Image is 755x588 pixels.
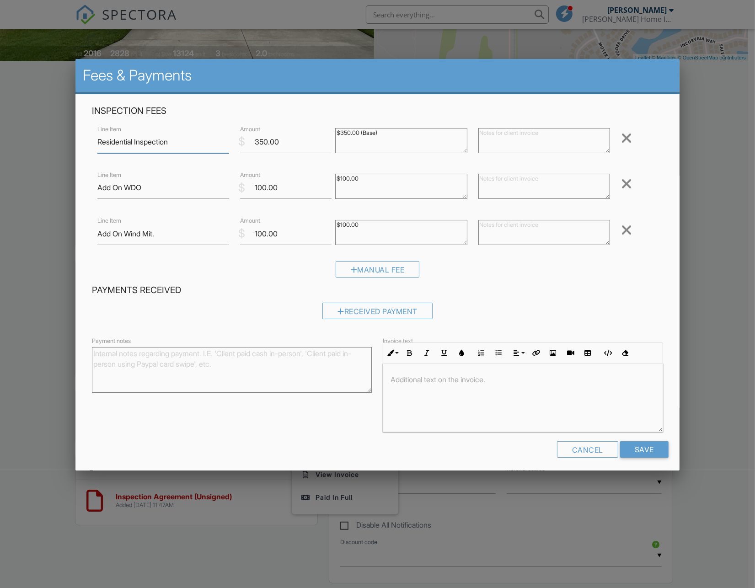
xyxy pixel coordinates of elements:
h4: Payments Received [92,284,663,296]
button: Clear Formatting [616,344,633,362]
label: Amount [240,217,260,225]
div: Cancel [557,441,618,458]
div: $ [238,180,245,196]
button: Insert Link (Ctrl+K) [527,344,544,362]
label: Line Item [97,171,121,179]
label: Line Item [97,125,121,133]
label: Amount [240,125,260,133]
label: Amount [240,171,260,179]
button: Colors [453,344,470,362]
label: Invoice text [383,337,413,345]
button: Underline (Ctrl+U) [435,344,453,362]
label: Payment notes [92,337,131,345]
h2: Fees & Payments [83,66,672,85]
div: Manual Fee [336,261,420,278]
div: Received Payment [322,303,433,319]
button: Insert Image (Ctrl+P) [544,344,562,362]
button: Code View [599,344,616,362]
input: Save [620,441,669,458]
div: $ [238,226,245,241]
textarea: $350.00 (Base) [335,128,467,153]
textarea: $100.00 [335,174,467,199]
h4: Inspection Fees [92,105,663,117]
button: Unordered List [490,344,507,362]
button: Italic (Ctrl+I) [418,344,435,362]
button: Ordered List [472,344,490,362]
textarea: $100.00 [335,220,467,245]
button: Bold (Ctrl+B) [401,344,418,362]
button: Insert Table [579,344,596,362]
button: Align [509,344,527,362]
a: Received Payment [322,309,433,318]
div: $ [238,134,245,150]
button: Insert Video [562,344,579,362]
button: Inline Style [383,344,401,362]
a: Manual Fee [336,267,420,277]
label: Line Item [97,217,121,225]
